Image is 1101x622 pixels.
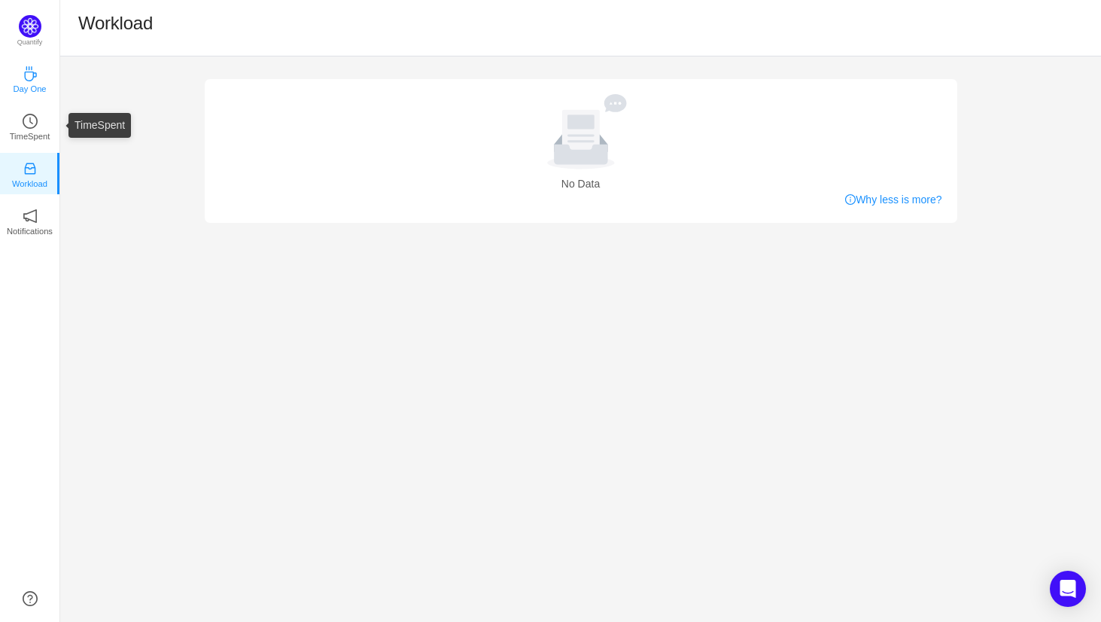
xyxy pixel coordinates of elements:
[23,213,38,228] a: icon: notificationNotifications
[78,12,153,35] h1: Workload
[19,15,41,38] img: Quantify
[1050,571,1086,607] div: Open Intercom Messenger
[23,166,38,181] a: icon: inboxWorkload
[23,161,38,176] i: icon: inbox
[7,224,53,238] p: Notifications
[23,118,38,133] a: icon: clock-circleTimeSpent
[12,177,47,191] p: Workload
[23,71,38,86] a: icon: coffeeDay One
[23,114,38,129] i: icon: clock-circle
[13,82,46,96] p: Day One
[23,66,38,81] i: icon: coffee
[226,175,936,192] p: No Data
[17,38,43,48] p: Quantify
[845,192,941,208] a: Why less is more?
[23,591,38,606] a: icon: question-circle
[845,194,856,205] i: icon: info-circle
[10,130,50,143] p: TimeSpent
[23,209,38,224] i: icon: notification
